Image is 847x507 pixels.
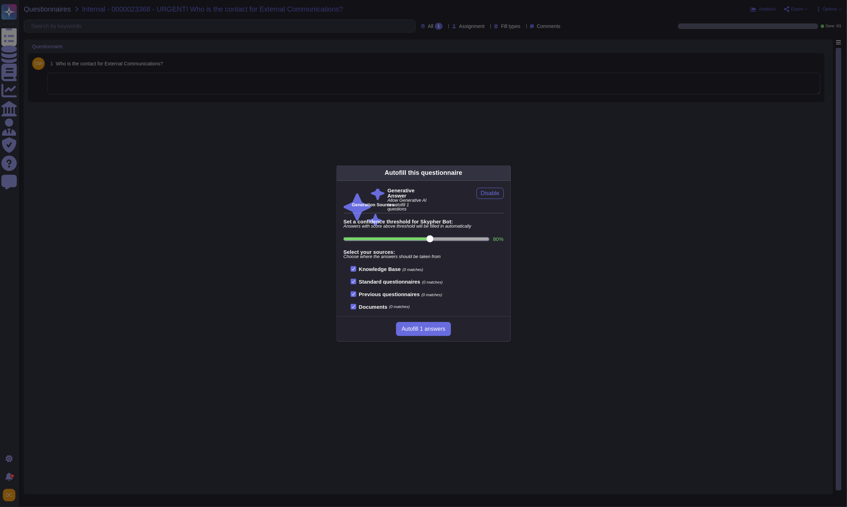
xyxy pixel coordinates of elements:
span: (0 matches) [389,305,410,309]
span: Autofill 1 answers [402,326,445,332]
button: Autofill 1 answers [396,322,451,336]
b: Standard questionnaires [359,279,421,285]
b: Documents [359,304,388,309]
b: Generative Answer [387,188,429,198]
span: (0 matches) [422,293,442,297]
span: (0 matches) [403,267,423,272]
span: Disable [481,191,499,196]
b: Set a confidence threshold for Skypher Bot: [344,219,504,224]
button: Disable [476,188,503,199]
span: (0 matches) [422,280,443,284]
b: Previous questionnaires [359,291,420,297]
label: 80 % [493,236,503,242]
b: Knowledge Base [359,266,401,272]
span: Allow Generative AI to autofill 1 questions [387,198,429,212]
b: Select your sources: [344,249,504,255]
span: Choose where the answers should be taken from [344,255,504,259]
div: Autofill this questionnaire [385,168,462,178]
span: Answers with score above threshold will be filled in automatically [344,224,504,229]
b: Generation Sources : [352,202,397,207]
